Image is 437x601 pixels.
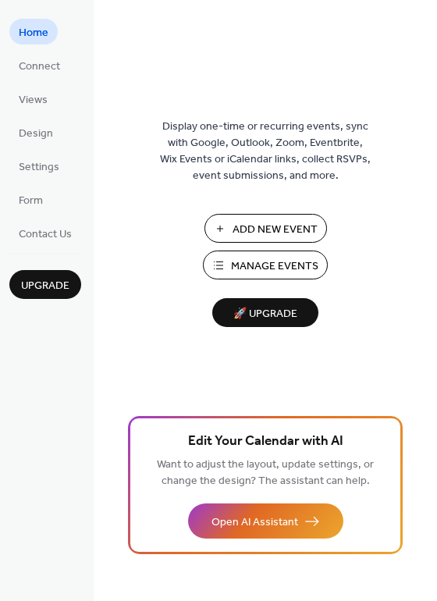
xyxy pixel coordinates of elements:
[9,86,57,112] a: Views
[9,119,62,145] a: Design
[204,214,327,243] button: Add New Event
[9,153,69,179] a: Settings
[9,52,69,78] a: Connect
[19,159,59,176] span: Settings
[21,278,69,294] span: Upgrade
[19,126,53,142] span: Design
[19,25,48,41] span: Home
[212,298,318,327] button: 🚀 Upgrade
[222,304,309,325] span: 🚀 Upgrade
[9,187,52,212] a: Form
[211,514,298,531] span: Open AI Assistant
[188,431,343,453] span: Edit Your Calendar with AI
[157,454,374,492] span: Want to adjust the layout, update settings, or change the design? The assistant can help.
[9,220,81,246] a: Contact Us
[231,258,318,275] span: Manage Events
[19,92,48,108] span: Views
[19,59,60,75] span: Connect
[9,270,81,299] button: Upgrade
[233,222,318,238] span: Add New Event
[19,226,72,243] span: Contact Us
[160,119,371,184] span: Display one-time or recurring events, sync with Google, Outlook, Zoom, Eventbrite, Wix Events or ...
[188,503,343,539] button: Open AI Assistant
[203,251,328,279] button: Manage Events
[9,19,58,44] a: Home
[19,193,43,209] span: Form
